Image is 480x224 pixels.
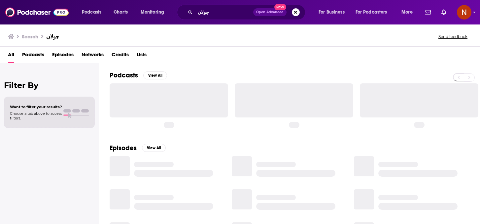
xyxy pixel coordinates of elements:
[8,49,14,63] a: All
[319,8,345,17] span: For Business
[5,6,69,19] img: Podchaser - Follow, Share and Rate Podcasts
[4,80,95,90] h2: Filter By
[253,8,287,16] button: Open AdvancedNew
[143,71,167,79] button: View All
[10,105,62,109] span: Want to filter your results?
[439,7,449,18] a: Show notifications dropdown
[109,7,132,18] a: Charts
[183,5,312,20] div: Search podcasts, credits, & more...
[52,49,74,63] a: Episodes
[142,144,166,152] button: View All
[77,7,110,18] button: open menu
[314,7,353,18] button: open menu
[22,49,44,63] a: Podcasts
[22,33,38,40] h3: Search
[82,49,104,63] a: Networks
[195,7,253,18] input: Search podcasts, credits, & more...
[256,11,284,14] span: Open Advanced
[351,7,397,18] button: open menu
[110,144,137,152] h2: Episodes
[397,7,421,18] button: open menu
[457,5,471,20] img: User Profile
[136,7,173,18] button: open menu
[137,49,147,63] a: Lists
[457,5,471,20] span: Logged in as AdelNBM
[46,33,59,40] h3: جولان
[10,111,62,120] span: Choose a tab above to access filters.
[110,71,167,79] a: PodcastsView All
[110,71,138,79] h2: Podcasts
[114,8,128,17] span: Charts
[401,8,413,17] span: More
[356,8,387,17] span: For Podcasters
[141,8,164,17] span: Monitoring
[112,49,129,63] a: Credits
[110,144,166,152] a: EpisodesView All
[82,8,101,17] span: Podcasts
[457,5,471,20] button: Show profile menu
[422,7,433,18] a: Show notifications dropdown
[274,4,286,10] span: New
[436,34,469,39] button: Send feedback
